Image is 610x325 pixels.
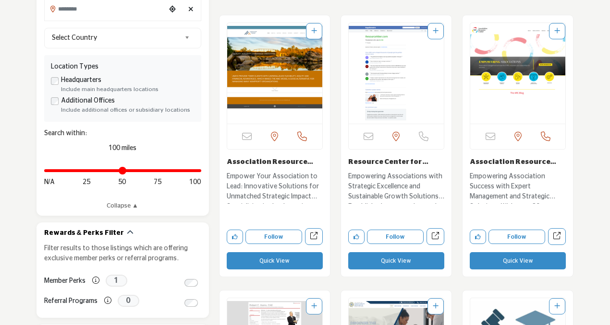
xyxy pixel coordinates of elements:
label: Referral Programs [44,293,98,310]
a: Open association-resource-center-inc in new tab [548,228,566,245]
a: Open resource-center-for-associations in new tab [427,228,444,245]
span: Select Country [52,32,181,44]
button: Quick View [348,252,444,269]
label: Additional Offices [61,96,115,106]
img: Resource Center for Associations [349,23,444,124]
a: Add To List [433,28,439,35]
a: Association Resource... [470,159,556,165]
a: Empower Your Association to Lead: Innovative Solutions for Unmatched Strategic Impact Specializin... [227,169,323,204]
label: Member Perks [44,273,85,290]
button: Like company [470,230,486,244]
button: Like company [227,230,243,244]
h3: Association Resource Center, Inc. [470,157,566,167]
h3: Association Resource Center [227,157,323,167]
p: Filter results to those listings which are offering exclusive member perks or referral programs. [44,244,201,264]
span: 50 [118,177,126,187]
button: Quick View [227,252,323,269]
div: Search within: [44,128,201,139]
a: Collapse ▲ [44,201,201,211]
a: Add To List [311,303,317,310]
a: Open Listing in new tab [227,23,322,124]
p: Empowering Association Success with Expert Management and Strategic Solutions With over 30 years ... [470,172,566,204]
div: Include additional offices or subsidiary locations [61,106,195,115]
h3: Resource Center for Associations [348,157,444,167]
span: 75 [154,177,161,187]
button: Follow [367,230,424,244]
input: Switch to Referral Programs [184,299,198,307]
p: Empowering Associations with Strategic Excellence and Sustainable Growth Solutions. Established t... [348,172,444,204]
h2: Rewards & Perks Filter [44,229,124,238]
a: Add To List [554,28,560,35]
span: 100 [189,177,201,187]
a: Add To List [554,303,560,310]
a: Association Resource... [227,159,313,165]
div: Include main headquarters locations [61,85,195,94]
a: Open Listing in new tab [470,23,565,124]
span: 1 [106,275,127,287]
a: Resource Center for ... [348,159,428,165]
button: Follow [245,230,302,244]
input: Switch to Member Perks [184,279,198,287]
a: Empowering Association Success with Expert Management and Strategic Solutions With over 30 years ... [470,169,566,204]
span: 0 [118,295,139,307]
label: Headquarters [61,75,101,85]
img: Association Resource Center, Inc. [470,23,565,124]
button: Like company [348,230,365,244]
img: Association Resource Center [227,23,322,124]
span: 100 miles [109,145,136,151]
a: Open Listing in new tab [349,23,444,124]
a: Add To List [311,28,317,35]
a: Add To List [433,303,439,310]
button: Quick View [470,252,566,269]
span: N/A [44,177,55,187]
a: Empowering Associations with Strategic Excellence and Sustainable Growth Solutions. Established t... [348,169,444,204]
a: Open association-resource-center in new tab [305,228,323,245]
p: Empower Your Association to Lead: Innovative Solutions for Unmatched Strategic Impact Specializin... [227,172,323,204]
button: Follow [488,230,545,244]
span: 25 [83,177,90,187]
div: Location Types [51,62,195,72]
